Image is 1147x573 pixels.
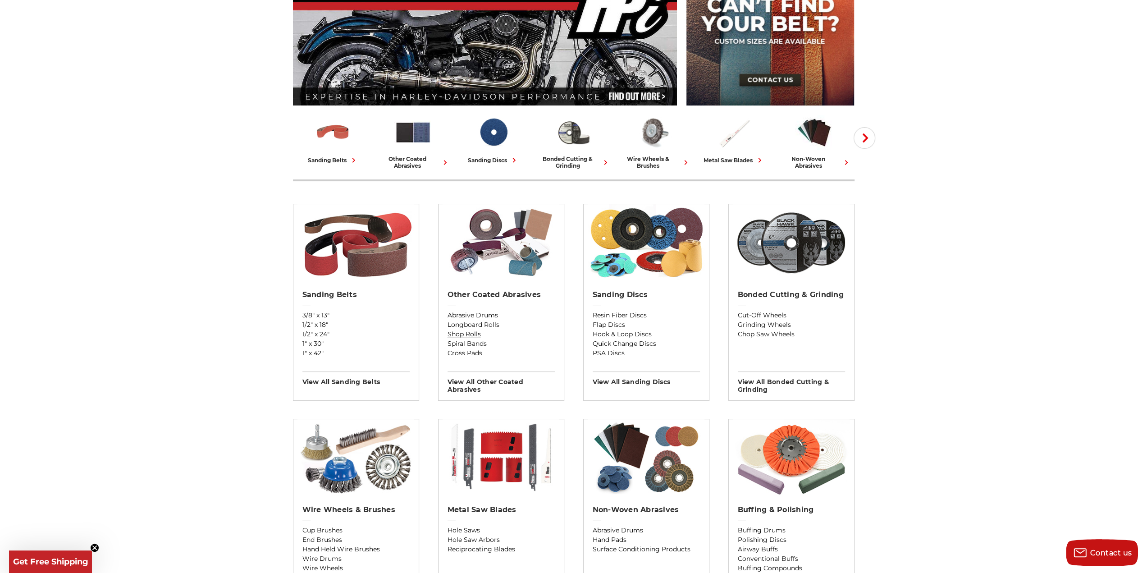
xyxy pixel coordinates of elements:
[302,348,410,358] a: 1" x 42"
[617,156,690,169] div: wire wheels & brushes
[738,545,845,554] a: Airway Buffs
[738,505,845,514] h2: Buffing & Polishing
[795,114,833,151] img: Non-woven Abrasives
[588,419,704,496] img: Non-woven Abrasives
[704,156,764,165] div: metal saw blades
[715,114,753,151] img: Metal Saw Blades
[90,543,99,552] button: Close teaser
[593,290,700,299] h2: Sanding Discs
[448,339,555,348] a: Spiral Bands
[448,320,555,330] a: Longboard Rolls
[738,290,845,299] h2: Bonded Cutting & Grinding
[593,311,700,320] a: Resin Fiber Discs
[593,526,700,535] a: Abrasive Drums
[302,290,410,299] h2: Sanding Belts
[733,419,850,496] img: Buffing & Polishing
[593,320,700,330] a: Flap Discs
[468,156,519,165] div: sanding discs
[302,320,410,330] a: 1/2" x 18"
[537,114,610,169] a: bonded cutting & grinding
[302,371,410,386] h3: View All sanding belts
[854,127,875,149] button: Next
[302,564,410,573] a: Wire Wheels
[448,290,555,299] h2: Other Coated Abrasives
[302,505,410,514] h2: Wire Wheels & Brushes
[448,535,555,545] a: Hole Saw Arbors
[738,564,845,573] a: Buffing Compounds
[1066,539,1138,566] button: Contact us
[443,419,559,496] img: Metal Saw Blades
[588,204,704,281] img: Sanding Discs
[778,114,851,169] a: non-woven abrasives
[448,545,555,554] a: Reciprocating Blades
[593,371,700,386] h3: View All sanding discs
[13,557,88,567] span: Get Free Shipping
[448,348,555,358] a: Cross Pads
[738,526,845,535] a: Buffing Drums
[297,114,370,165] a: sanding belts
[394,114,432,151] img: Other Coated Abrasives
[448,311,555,320] a: Abrasive Drums
[448,505,555,514] h2: Metal Saw Blades
[443,204,559,281] img: Other Coated Abrasives
[593,505,700,514] h2: Non-woven Abrasives
[617,114,690,169] a: wire wheels & brushes
[1090,549,1132,557] span: Contact us
[302,339,410,348] a: 1" x 30"
[738,554,845,564] a: Conventional Buffs
[733,204,850,281] img: Bonded Cutting & Grinding
[448,330,555,339] a: Shop Rolls
[778,156,851,169] div: non-woven abrasives
[593,330,700,339] a: Hook & Loop Discs
[302,330,410,339] a: 1/2" x 24"
[377,114,450,169] a: other coated abrasives
[738,311,845,320] a: Cut-Off Wheels
[9,550,92,573] div: Get Free ShippingClose teaser
[314,114,352,151] img: Sanding Belts
[593,339,700,348] a: Quick Change Discs
[297,204,414,281] img: Sanding Belts
[537,156,610,169] div: bonded cutting & grinding
[457,114,530,165] a: sanding discs
[555,114,592,151] img: Bonded Cutting & Grinding
[297,419,414,496] img: Wire Wheels & Brushes
[377,156,450,169] div: other coated abrasives
[302,554,410,564] a: Wire Drums
[302,535,410,545] a: End Brushes
[302,545,410,554] a: Hand Held Wire Brushes
[302,526,410,535] a: Cup Brushes
[738,535,845,545] a: Polishing Discs
[475,114,512,151] img: Sanding Discs
[308,156,358,165] div: sanding belts
[635,114,672,151] img: Wire Wheels & Brushes
[738,330,845,339] a: Chop Saw Wheels
[302,311,410,320] a: 3/8" x 13"
[698,114,771,165] a: metal saw blades
[448,371,555,394] h3: View All other coated abrasives
[593,545,700,554] a: Surface Conditioning Products
[448,526,555,535] a: Hole Saws
[593,348,700,358] a: PSA Discs
[738,320,845,330] a: Grinding Wheels
[593,535,700,545] a: Hand Pads
[738,371,845,394] h3: View All bonded cutting & grinding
